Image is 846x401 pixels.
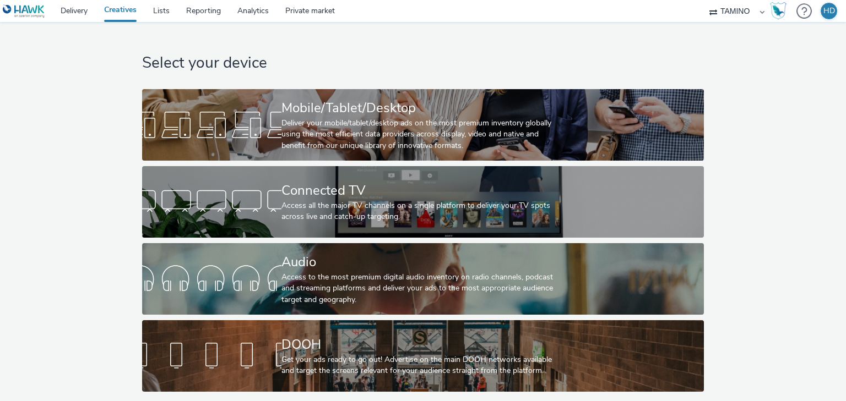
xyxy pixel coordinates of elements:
[281,181,560,200] div: Connected TV
[142,166,703,238] a: Connected TVAccess all the major TV channels on a single platform to deliver your TV spots across...
[281,98,560,118] div: Mobile/Tablet/Desktop
[281,272,560,305] div: Access to the most premium digital audio inventory on radio channels, podcast and streaming platf...
[3,4,45,18] img: undefined Logo
[770,2,791,20] a: Hawk Academy
[281,118,560,151] div: Deliver your mobile/tablet/desktop ads on the most premium inventory globally using the most effi...
[142,243,703,315] a: AudioAccess to the most premium digital audio inventory on radio channels, podcast and streaming ...
[142,89,703,161] a: Mobile/Tablet/DesktopDeliver your mobile/tablet/desktop ads on the most premium inventory globall...
[770,2,787,20] img: Hawk Academy
[823,3,835,19] div: HD
[281,354,560,377] div: Get your ads ready to go out! Advertise on the main DOOH networks available and target the screen...
[281,335,560,354] div: DOOH
[281,200,560,223] div: Access all the major TV channels on a single platform to deliver your TV spots across live and ca...
[281,252,560,272] div: Audio
[142,53,703,74] h1: Select your device
[142,320,703,392] a: DOOHGet your ads ready to go out! Advertise on the main DOOH networks available and target the sc...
